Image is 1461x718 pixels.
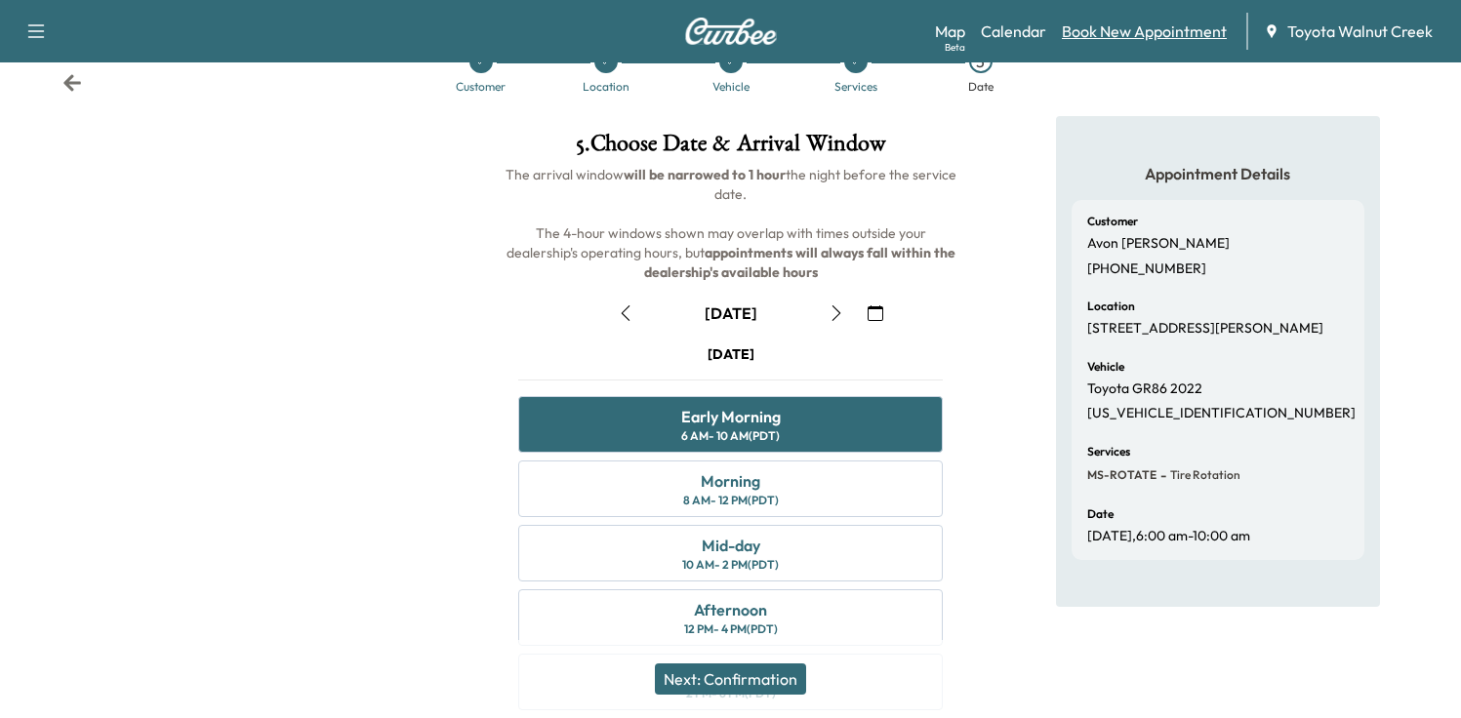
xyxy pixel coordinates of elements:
[681,428,780,444] div: 6 AM - 10 AM (PDT)
[684,18,778,45] img: Curbee Logo
[456,81,506,93] div: Customer
[62,73,82,93] div: Back
[834,81,877,93] div: Services
[1157,465,1166,485] span: -
[968,81,994,93] div: Date
[694,598,767,621] div: Afternoon
[702,534,760,557] div: Mid-day
[1062,20,1227,43] a: Book New Appointment
[506,166,959,281] span: The arrival window the night before the service date. The 4-hour windows shown may overlap with t...
[683,493,779,508] div: 8 AM - 12 PM (PDT)
[701,469,760,493] div: Morning
[1087,361,1124,373] h6: Vehicle
[1072,163,1364,184] h5: Appointment Details
[1087,300,1135,312] h6: Location
[1166,467,1240,483] span: Tire Rotation
[681,405,781,428] div: Early Morning
[935,20,965,43] a: MapBeta
[583,81,629,93] div: Location
[1087,380,1202,398] p: Toyota GR86 2022
[684,621,778,637] div: 12 PM - 4 PM (PDT)
[1087,216,1138,227] h6: Customer
[1087,467,1157,483] span: MS-ROTATE
[1087,260,1206,278] p: [PHONE_NUMBER]
[624,166,786,183] b: will be narrowed to 1 hour
[712,81,750,93] div: Vehicle
[682,557,779,573] div: 10 AM - 2 PM (PDT)
[1087,405,1356,422] p: [US_VEHICLE_IDENTIFICATION_NUMBER]
[1087,446,1130,458] h6: Services
[1087,320,1323,338] p: [STREET_ADDRESS][PERSON_NAME]
[981,20,1046,43] a: Calendar
[503,132,958,165] h1: 5 . Choose Date & Arrival Window
[644,244,958,281] b: appointments will always fall within the dealership's available hours
[1087,235,1230,253] p: Avon [PERSON_NAME]
[705,302,757,324] div: [DATE]
[708,344,754,364] div: [DATE]
[1087,508,1114,520] h6: Date
[1087,528,1250,545] p: [DATE] , 6:00 am - 10:00 am
[945,40,965,55] div: Beta
[1287,20,1433,43] span: Toyota Walnut Creek
[655,663,806,695] button: Next: Confirmation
